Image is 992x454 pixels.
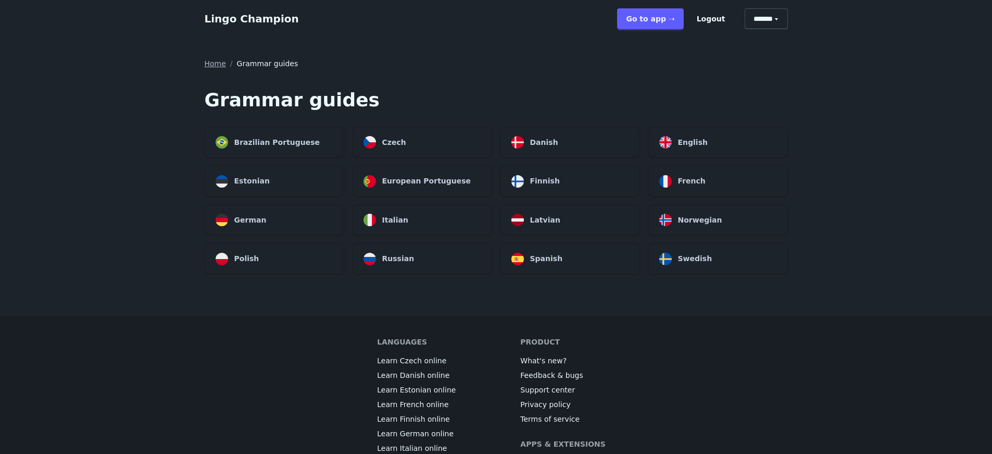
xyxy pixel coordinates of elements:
[377,337,427,347] h6: Languages
[205,58,226,69] a: Home
[237,58,298,69] span: Grammar guides
[530,136,558,149] span: Danish
[353,243,492,274] a: Russian
[520,370,583,381] a: Feedback & bugs
[353,127,492,158] a: Czech
[648,127,788,158] a: English
[234,136,320,149] span: Brazilian Portuguese
[500,166,640,197] a: Finnish
[205,205,344,236] a: German
[520,355,567,366] a: What's new?
[648,166,788,197] a: French
[205,90,788,111] h1: Grammar guides
[230,58,233,69] span: /
[377,414,449,424] a: Learn Finnish online
[234,175,270,188] span: Estonian
[500,205,640,236] a: Latvian
[648,205,788,236] a: Norwegian
[205,166,344,197] a: Estonian
[520,414,580,424] a: Terms of service
[688,8,734,29] button: Logout
[617,8,683,29] a: Go to app ➝
[377,428,454,439] a: Learn German online
[520,439,606,449] h6: Apps & extensions
[353,205,492,236] a: Italian
[520,399,570,410] a: Privacy policy
[500,127,640,158] a: Danish
[678,175,706,188] span: French
[500,243,640,274] a: Spanish
[205,13,299,25] a: Lingo Champion
[382,252,415,265] span: Russian
[382,214,408,227] span: Italian
[377,443,447,453] a: Learn Italian online
[377,385,456,395] a: Learn Estonian online
[382,175,471,188] span: European Portuguese
[205,58,788,69] nav: Breadcrumb
[678,252,712,265] span: Swedish
[377,355,446,366] a: Learn Czech online
[530,214,560,227] span: Latvian
[520,337,560,347] h6: Product
[382,136,406,149] span: Czech
[648,243,788,274] a: Swedish
[530,252,563,265] span: Spanish
[678,214,722,227] span: Norwegian
[234,214,267,227] span: German
[678,136,708,149] span: English
[377,399,448,410] a: Learn French online
[234,252,259,265] span: Polish
[520,385,575,395] a: Support center
[353,166,492,197] a: European Portuguese
[205,127,344,158] a: Brazilian Portuguese
[377,370,449,381] a: Learn Danish online
[530,175,560,188] span: Finnish
[205,243,344,274] a: Polish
